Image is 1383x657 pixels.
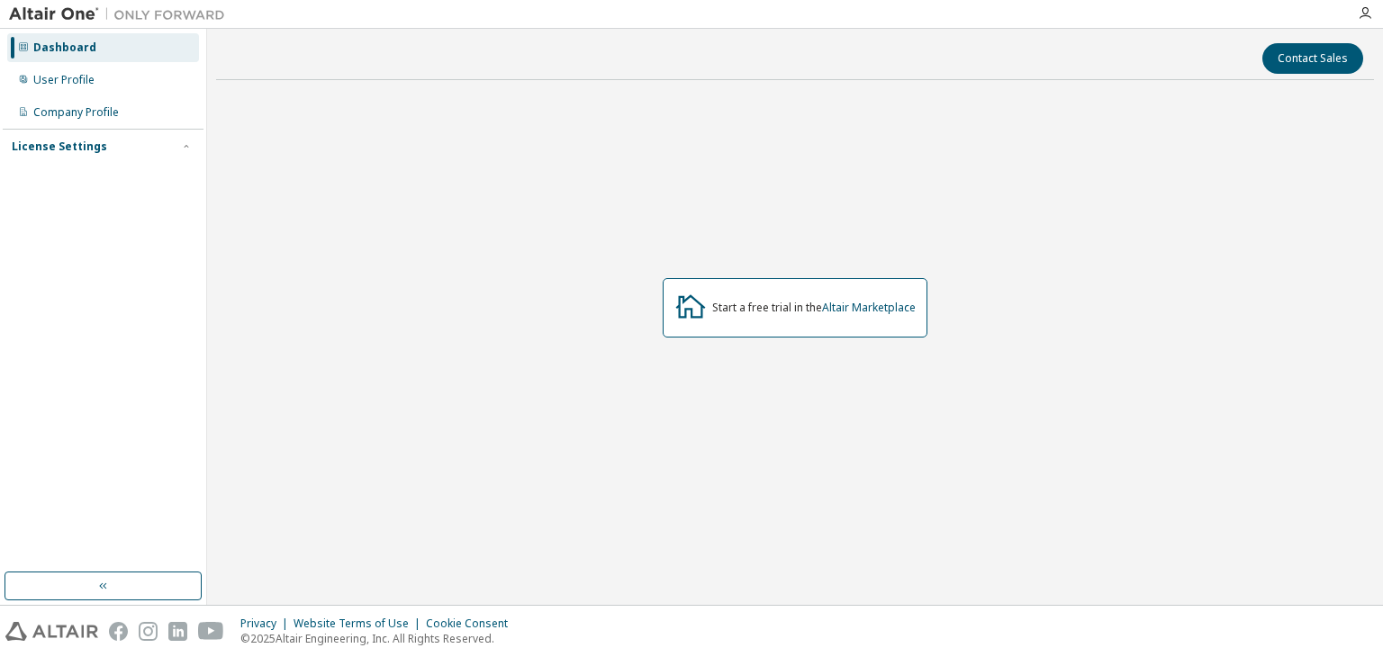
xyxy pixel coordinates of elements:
img: altair_logo.svg [5,622,98,641]
img: linkedin.svg [168,622,187,641]
div: User Profile [33,73,95,87]
div: Dashboard [33,40,96,55]
img: Altair One [9,5,234,23]
div: License Settings [12,139,107,154]
div: Company Profile [33,105,119,120]
img: instagram.svg [139,622,158,641]
img: youtube.svg [198,622,224,641]
div: Cookie Consent [426,616,519,631]
div: Website Terms of Use [294,616,426,631]
a: Altair Marketplace [822,300,916,315]
div: Start a free trial in the [712,301,916,315]
div: Privacy [240,616,294,631]
p: © 2025 Altair Engineering, Inc. All Rights Reserved. [240,631,519,646]
button: Contact Sales [1262,43,1363,74]
img: facebook.svg [109,622,128,641]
